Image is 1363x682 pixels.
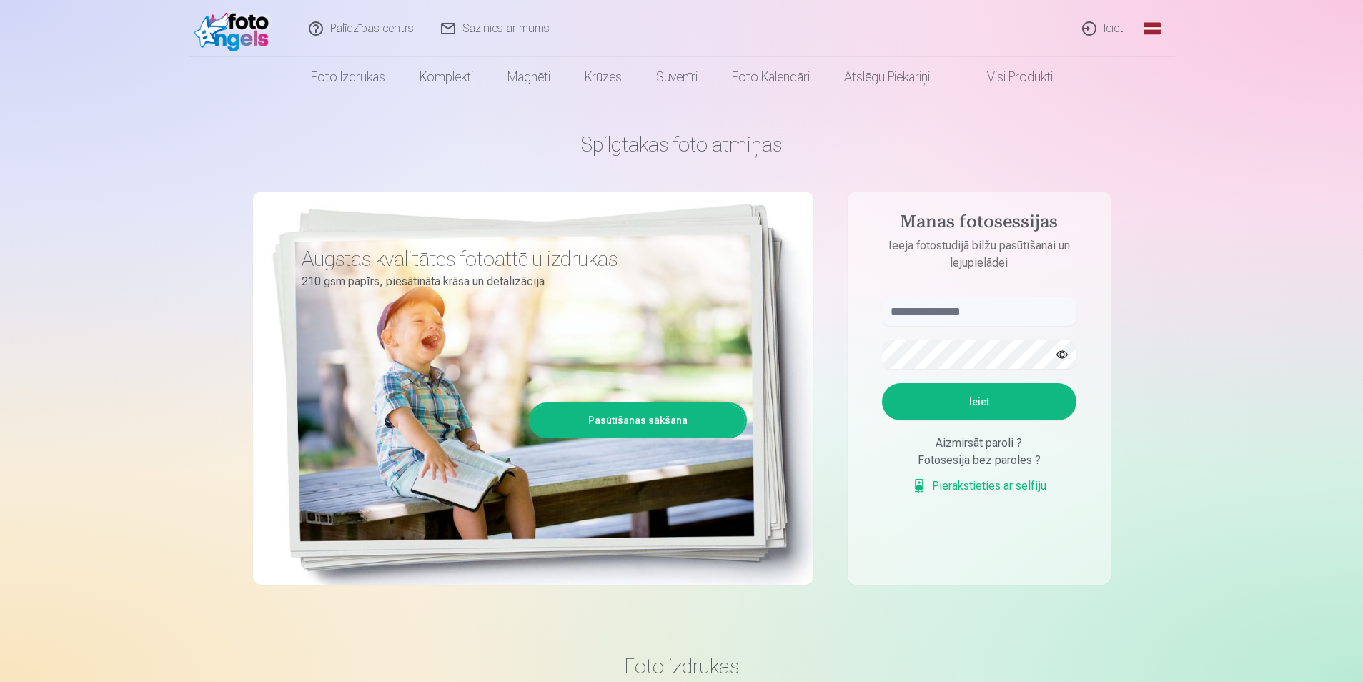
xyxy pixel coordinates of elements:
[947,57,1070,97] a: Visi produkti
[264,653,1099,679] h3: Foto izdrukas
[302,246,736,272] h3: Augstas kvalitātes fotoattēlu izdrukas
[912,478,1046,495] a: Pierakstieties ar selfiju
[715,57,827,97] a: Foto kalendāri
[402,57,490,97] a: Komplekti
[194,6,277,51] img: /fa1
[253,132,1111,157] h1: Spilgtākās foto atmiņas
[882,452,1076,469] div: Fotosesija bez paroles ?
[294,57,402,97] a: Foto izdrukas
[882,435,1076,452] div: Aizmirsāt paroli ?
[868,237,1091,272] p: Ieeja fotostudijā bilžu pasūtīšanai un lejupielādei
[567,57,639,97] a: Krūzes
[531,405,745,436] a: Pasūtīšanas sākšana
[639,57,715,97] a: Suvenīri
[302,272,736,292] p: 210 gsm papīrs, piesātināta krāsa un detalizācija
[882,383,1076,420] button: Ieiet
[868,212,1091,237] h4: Manas fotosessijas
[490,57,567,97] a: Magnēti
[827,57,947,97] a: Atslēgu piekariņi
